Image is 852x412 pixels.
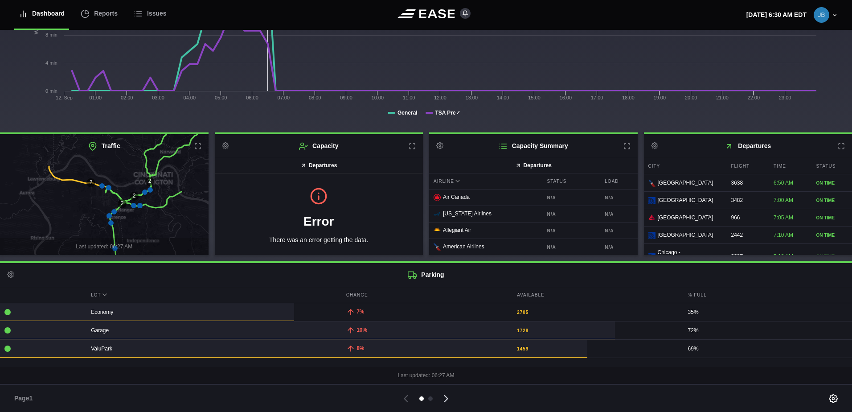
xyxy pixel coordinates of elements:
[372,95,384,100] text: 10:00
[466,95,478,100] text: 13:00
[86,287,340,303] div: Lot
[86,178,95,187] div: 2
[91,309,113,315] span: Economy
[746,10,807,20] p: [DATE] 6:30 AM EDT
[91,346,112,352] span: ValuPark
[443,210,492,217] span: [US_STATE] Airlines
[403,95,415,100] text: 11:00
[130,192,139,201] div: 2
[517,346,528,352] b: 1459
[429,134,638,158] h2: Capacity Summary
[605,244,633,251] b: N/A
[727,227,767,243] div: 2442
[435,110,460,116] tspan: TSA Pre✓
[340,95,352,100] text: 09:00
[658,231,713,239] span: [GEOGRAPHIC_DATA]
[591,95,603,100] text: 17:00
[91,327,109,334] span: Garage
[497,95,509,100] text: 14:00
[145,177,154,186] div: 2
[356,327,367,333] span: 10%
[605,227,633,234] b: N/A
[309,95,321,100] text: 08:00
[229,212,409,231] h1: Error
[356,309,364,315] span: 7%
[45,60,57,66] tspan: 4 min
[429,173,541,189] div: Airline
[716,95,729,100] text: 21:00
[816,232,848,239] div: ON TIME
[658,214,713,222] span: [GEOGRAPHIC_DATA]
[658,179,713,187] span: [GEOGRAPHIC_DATA]
[684,287,852,303] div: % Full
[434,95,446,100] text: 12:00
[727,192,767,209] div: 3482
[528,95,541,100] text: 15:00
[774,214,793,221] span: 7:05 AM
[814,7,829,23] img: be0d2eec6ce3591e16d61ee7af4da0ae
[560,95,572,100] text: 16:00
[45,32,57,37] tspan: 8 min
[121,95,133,100] text: 02:00
[774,253,793,260] span: 7:10 AM
[443,194,470,200] span: Air Canada
[727,248,767,265] div: 2287
[118,199,127,208] div: 2
[774,232,793,238] span: 7:10 AM
[816,214,848,221] div: ON TIME
[654,95,666,100] text: 19:00
[443,227,471,233] span: Allegiant Air
[512,287,681,303] div: Available
[779,95,791,100] text: 23:00
[688,326,848,334] div: 72%
[90,95,102,100] text: 01:00
[727,158,767,174] div: Flight
[658,196,713,204] span: [GEOGRAPHIC_DATA]
[605,194,633,201] b: N/A
[769,158,810,174] div: Time
[33,8,40,34] tspan: Wait Times
[342,287,510,303] div: Change
[517,309,528,316] b: 2705
[816,180,848,186] div: ON TIME
[605,211,633,218] b: N/A
[429,158,638,173] button: Departures
[215,158,423,173] button: Departures
[517,327,528,334] b: 1728
[547,194,594,201] b: N/A
[543,173,598,189] div: Status
[727,209,767,226] div: 966
[215,95,227,100] text: 05:00
[658,248,720,264] span: Chicago - [PERSON_NAME]
[688,345,848,353] div: 69%
[152,95,164,100] text: 03:00
[547,227,594,234] b: N/A
[56,95,73,100] tspan: 12. Sep
[685,95,697,100] text: 20:00
[774,197,793,203] span: 7:00 AM
[14,394,37,403] span: Page 1
[748,95,760,100] text: 22:00
[184,95,196,100] text: 04:00
[278,95,290,100] text: 07:00
[727,174,767,191] div: 3638
[443,243,484,250] span: American Airlines
[600,173,637,189] div: Load
[774,180,793,186] span: 6:50 AM
[816,197,848,204] div: ON TIME
[688,308,848,316] div: 35%
[547,244,594,251] b: N/A
[356,345,364,351] span: 8%
[816,253,848,260] div: ON TIME
[644,158,725,174] div: City
[45,88,57,94] tspan: 0 min
[246,95,258,100] text: 06:00
[229,235,409,245] p: There was an error getting the data.
[547,211,594,218] b: N/A
[397,110,418,116] tspan: General
[622,95,635,100] text: 18:00
[215,134,423,158] h2: Capacity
